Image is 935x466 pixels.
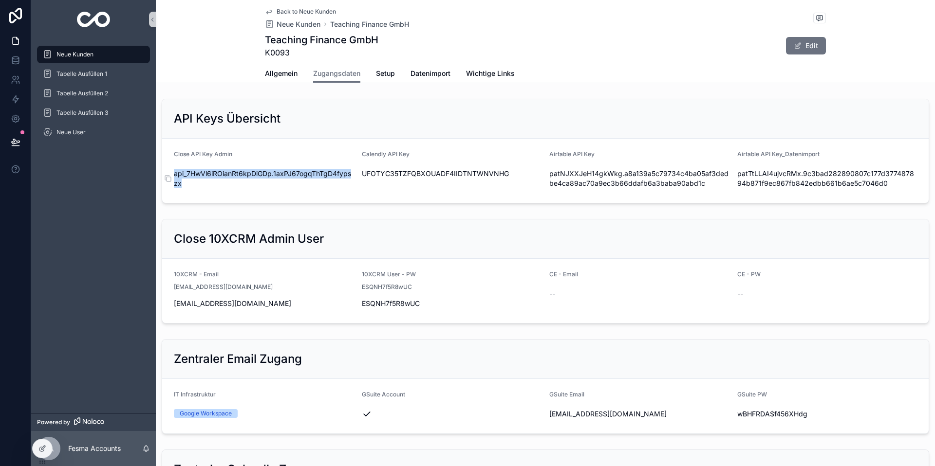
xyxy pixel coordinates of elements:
img: App logo [77,12,111,27]
span: [EMAIL_ADDRESS][DOMAIN_NAME] [549,409,729,419]
span: Datenimport [411,69,450,78]
span: Back to Neue Kunden [277,8,336,16]
a: Teaching Finance GmbH [330,19,409,29]
span: Allgemein [265,69,298,78]
span: 10XCRM User - PW [362,270,416,278]
a: Back to Neue Kunden [265,8,336,16]
a: Wichtige Links [466,65,515,84]
span: Close API Key Admin [174,150,232,158]
a: Tabelle Ausfüllen 1 [37,65,150,83]
span: Tabelle Ausfüllen 2 [56,90,108,97]
span: GSuite PW [737,391,767,398]
span: Tabelle Ausfüllen 1 [56,70,107,78]
span: -- [549,289,555,299]
h2: API Keys Übersicht [174,111,280,126]
a: Neue Kunden [37,46,150,63]
span: patNJXXJeH14gkWkg.a8a139a5c79734c4ba05af3dedbe4ca89ac70a9ec3b66ddafb6a3baba90abd1c [549,169,729,188]
a: Setup [376,65,395,84]
span: Powered by [37,418,70,426]
span: [EMAIL_ADDRESS][DOMAIN_NAME] [174,299,354,308]
span: [EMAIL_ADDRESS][DOMAIN_NAME] [174,283,273,291]
span: Setup [376,69,395,78]
span: Neue Kunden [277,19,320,29]
p: Fesma Accounts [68,444,121,453]
span: IT Infrastruktur [174,391,216,398]
span: wBHFRDA$f456XHdg [737,409,917,419]
span: CE - Email [549,270,578,278]
button: Edit [786,37,826,54]
span: Neue User [56,128,86,136]
div: Google Workspace [180,409,232,418]
span: Airtable API Key_Datenimport [737,150,820,158]
span: CE - PW [737,270,761,278]
a: Neue User [37,124,150,141]
span: Neue Kunden [56,51,93,58]
h2: Close 10XCRM Admin User [174,231,324,247]
span: Airtable API Key [549,150,595,158]
a: Datenimport [411,65,450,84]
a: Neue Kunden [265,19,320,29]
a: Allgemein [265,65,298,84]
a: Powered by [31,413,156,431]
a: Zugangsdaten [313,65,360,83]
span: K0093 [265,47,378,58]
span: ESQNH7f5R8wUC [362,299,542,308]
span: -- [737,289,743,299]
span: GSuite Email [549,391,584,398]
span: patTtLLAI4ujvcRMx.9c3bad282890807c177d377487894b871f9ec867fb842edbb661b6ae5c7046d0 [737,169,917,188]
span: api_7HwVl6iROianRt6kpDiGDp.1axPJ67ogqThTgD4fypszx [174,169,354,188]
span: 10XCRM - Email [174,270,219,278]
span: GSuite Account [362,391,405,398]
h2: Zentraler Email Zugang [174,351,302,367]
span: Wichtige Links [466,69,515,78]
span: Tabelle Ausfüllen 3 [56,109,108,117]
span: UFOTYC35TZFQBXOUADF4IIDTNTWNVNHG [362,169,542,179]
h1: Teaching Finance GmbH [265,33,378,47]
a: Tabelle Ausfüllen 3 [37,104,150,122]
div: scrollable content [31,39,156,154]
span: ESQNH7f5R8wUC [362,283,412,291]
span: Zugangsdaten [313,69,360,78]
a: Tabelle Ausfüllen 2 [37,85,150,102]
span: Calendly API Key [362,150,410,158]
